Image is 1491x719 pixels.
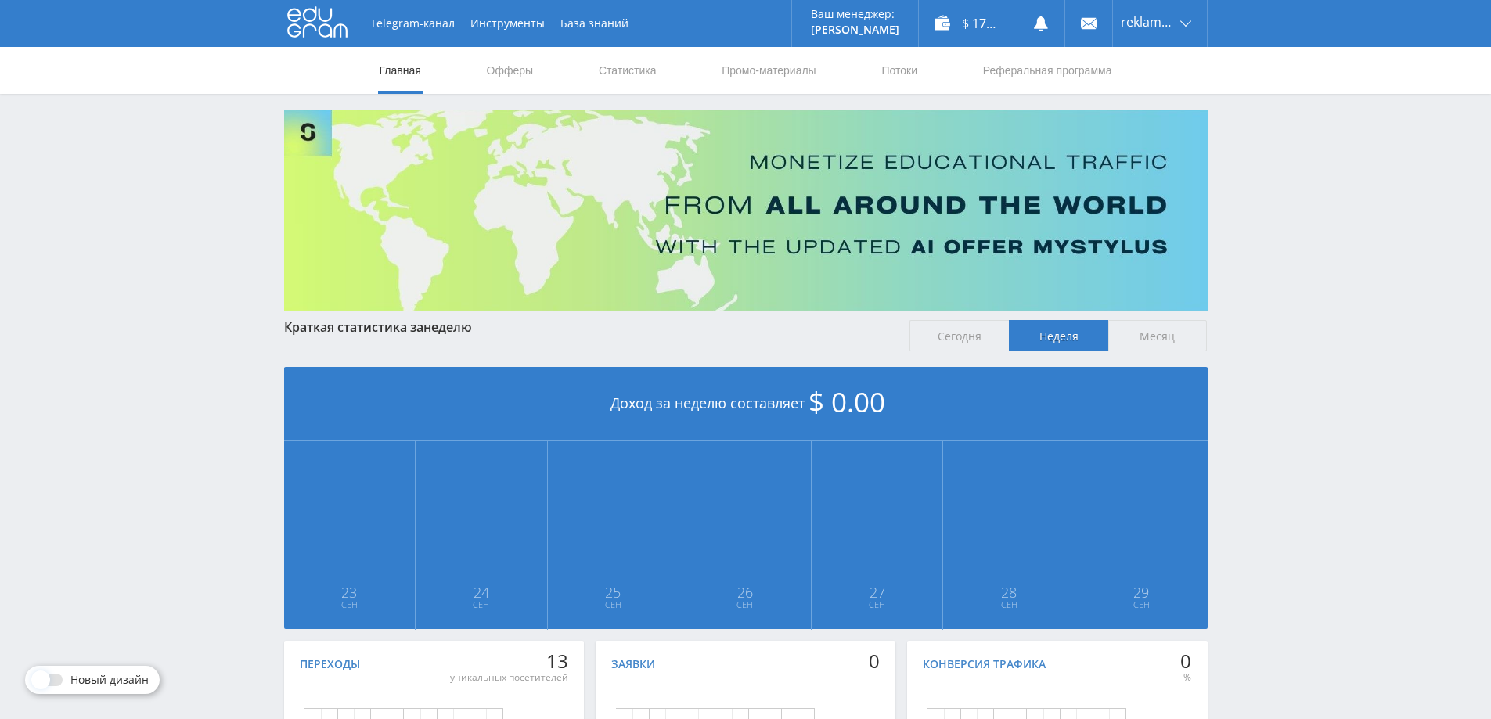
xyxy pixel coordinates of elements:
[1108,320,1208,351] span: Месяц
[720,47,817,94] a: Промо-материалы
[416,599,546,611] span: Сен
[981,47,1114,94] a: Реферальная программа
[70,674,149,686] span: Новый дизайн
[909,320,1009,351] span: Сегодня
[450,650,568,672] div: 13
[300,658,360,670] div: Переходы
[809,383,885,420] span: $ 0.00
[378,47,423,94] a: Главная
[680,586,810,599] span: 26
[450,671,568,684] div: уникальных посетителей
[923,658,1046,670] div: Конверсия трафика
[811,8,899,20] p: Ваш менеджер:
[284,367,1208,441] div: Доход за неделю составляет
[812,599,942,611] span: Сен
[485,47,535,94] a: Офферы
[880,47,919,94] a: Потоки
[812,586,942,599] span: 27
[1121,16,1176,28] span: reklamodatel51
[680,599,810,611] span: Сен
[416,586,546,599] span: 24
[811,23,899,36] p: [PERSON_NAME]
[1180,671,1191,684] div: %
[549,599,679,611] span: Сен
[423,318,472,336] span: неделю
[944,586,1074,599] span: 28
[1180,650,1191,672] div: 0
[284,110,1208,311] img: Banner
[1076,599,1207,611] span: Сен
[1076,586,1207,599] span: 29
[1009,320,1108,351] span: Неделя
[549,586,679,599] span: 25
[869,650,880,672] div: 0
[597,47,658,94] a: Статистика
[611,658,655,670] div: Заявки
[285,586,415,599] span: 23
[285,599,415,611] span: Сен
[944,599,1074,611] span: Сен
[284,320,895,334] div: Краткая статистика за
